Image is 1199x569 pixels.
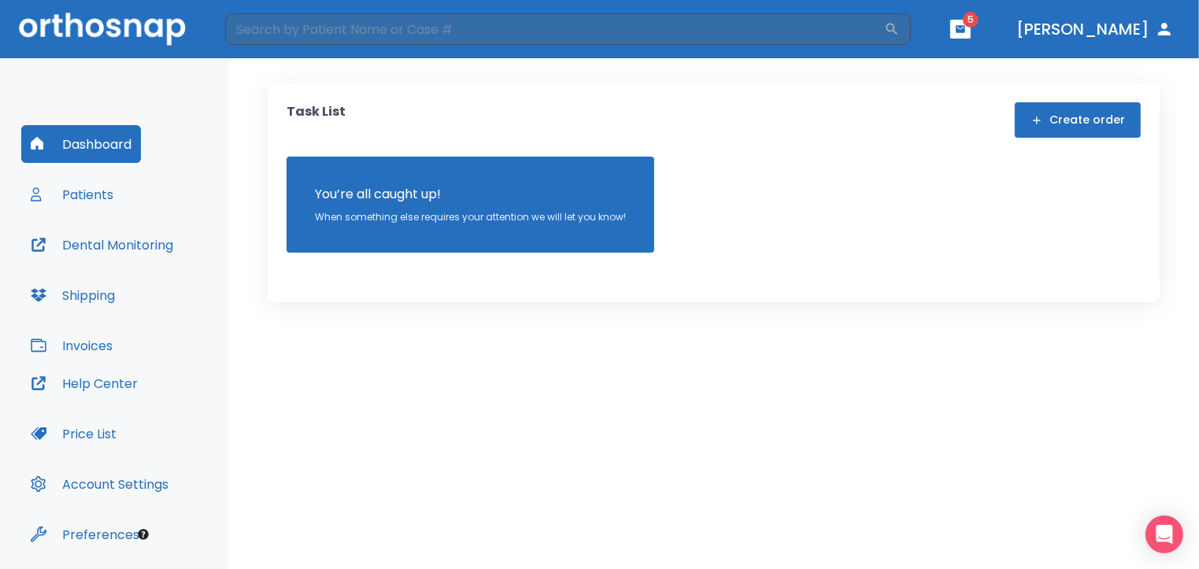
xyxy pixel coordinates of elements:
p: Task List [287,102,346,138]
button: Help Center [21,364,147,402]
input: Search by Patient Name or Case # [225,13,884,45]
button: [PERSON_NAME] [1010,15,1180,43]
button: Dashboard [21,125,141,163]
span: 5 [963,12,979,28]
p: You’re all caught up! [315,185,626,204]
button: Preferences [21,515,149,553]
button: Account Settings [21,465,178,503]
button: Price List [21,415,126,453]
button: Patients [21,176,123,213]
div: Tooltip anchor [136,527,150,541]
button: Invoices [21,327,122,364]
button: Shipping [21,276,124,314]
button: Create order [1015,102,1141,138]
img: Orthosnap [19,13,186,45]
p: When something else requires your attention we will let you know! [315,210,626,224]
button: Dental Monitoring [21,226,183,264]
div: Open Intercom Messenger [1145,515,1183,553]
